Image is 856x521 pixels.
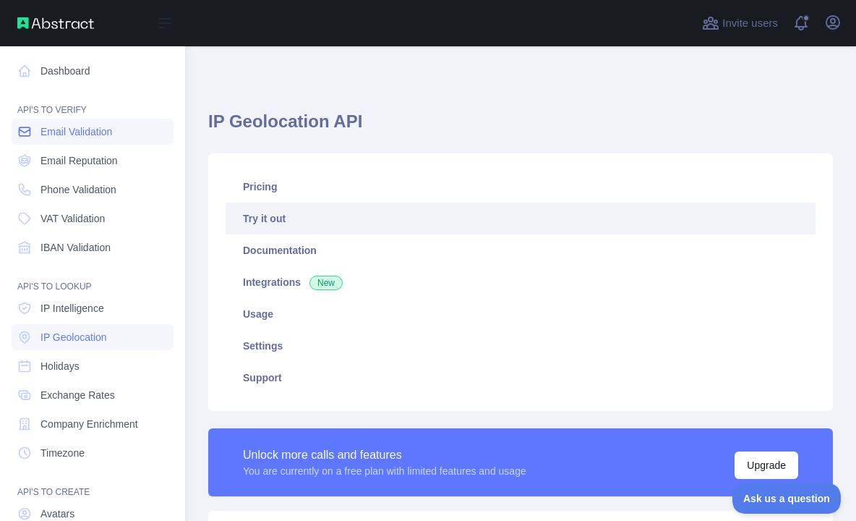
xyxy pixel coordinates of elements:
[226,234,816,266] a: Documentation
[40,417,138,431] span: Company Enrichment
[40,211,105,226] span: VAT Validation
[226,203,816,234] a: Try it out
[40,330,107,344] span: IP Geolocation
[699,12,781,35] button: Invite users
[309,276,343,290] span: New
[226,330,816,362] a: Settings
[12,234,174,260] a: IBAN Validation
[732,483,842,514] iframe: Toggle Customer Support
[40,446,85,460] span: Timezone
[12,469,174,498] div: API'S TO CREATE
[12,148,174,174] a: Email Reputation
[12,295,174,321] a: IP Intelligence
[243,464,526,478] div: You are currently on a free plan with limited features and usage
[12,58,174,84] a: Dashboard
[12,206,174,232] a: VAT Validation
[40,124,112,139] span: Email Validation
[243,446,526,464] div: Unlock more calls and features
[12,87,174,116] div: API'S TO VERIFY
[12,382,174,408] a: Exchange Rates
[17,17,94,29] img: Abstract API
[40,359,80,373] span: Holidays
[40,240,111,255] span: IBAN Validation
[226,266,816,298] a: Integrations New
[40,388,115,402] span: Exchange Rates
[735,452,798,479] button: Upgrade
[226,362,816,394] a: Support
[40,507,74,521] span: Avatars
[12,440,174,466] a: Timezone
[40,182,116,197] span: Phone Validation
[12,353,174,379] a: Holidays
[12,119,174,145] a: Email Validation
[12,411,174,437] a: Company Enrichment
[208,110,833,145] h1: IP Geolocation API
[12,177,174,203] a: Phone Validation
[722,15,778,32] span: Invite users
[226,298,816,330] a: Usage
[40,153,118,168] span: Email Reputation
[226,171,816,203] a: Pricing
[12,324,174,350] a: IP Geolocation
[12,263,174,292] div: API'S TO LOOKUP
[40,301,104,315] span: IP Intelligence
